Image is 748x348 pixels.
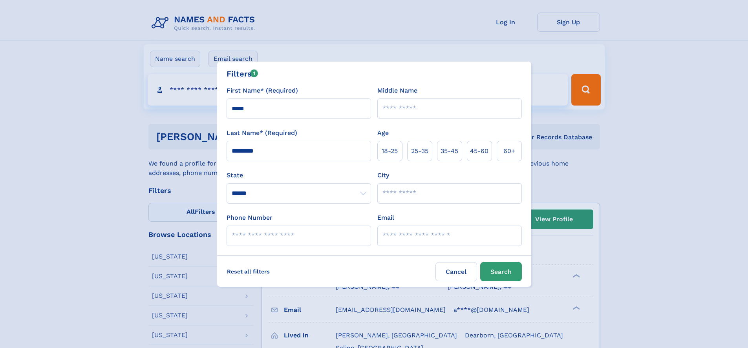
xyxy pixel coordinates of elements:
label: City [377,171,389,180]
label: Cancel [435,262,477,281]
label: First Name* (Required) [227,86,298,95]
span: 18‑25 [382,146,398,156]
span: 35‑45 [441,146,458,156]
label: Reset all filters [222,262,275,281]
span: 25‑35 [411,146,428,156]
span: 60+ [503,146,515,156]
button: Search [480,262,522,281]
div: Filters [227,68,258,80]
label: Email [377,213,394,222]
label: Last Name* (Required) [227,128,297,138]
span: 45‑60 [470,146,488,156]
label: Middle Name [377,86,417,95]
label: Age [377,128,389,138]
label: Phone Number [227,213,272,222]
label: State [227,171,371,180]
